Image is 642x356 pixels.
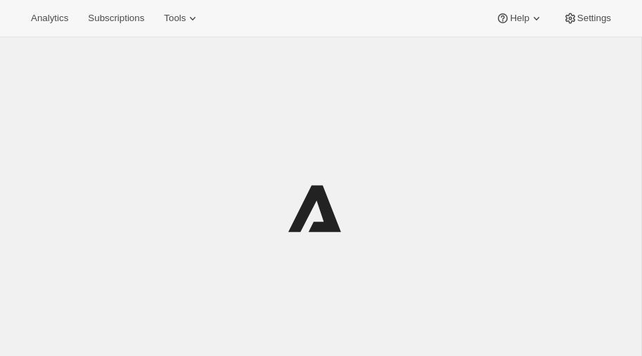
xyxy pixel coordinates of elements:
button: Subscriptions [79,8,153,28]
button: Help [487,8,551,28]
span: Settings [577,13,611,24]
span: Analytics [31,13,68,24]
span: Help [510,13,529,24]
button: Settings [555,8,619,28]
button: Analytics [23,8,77,28]
button: Tools [155,8,208,28]
span: Tools [164,13,186,24]
span: Subscriptions [88,13,144,24]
